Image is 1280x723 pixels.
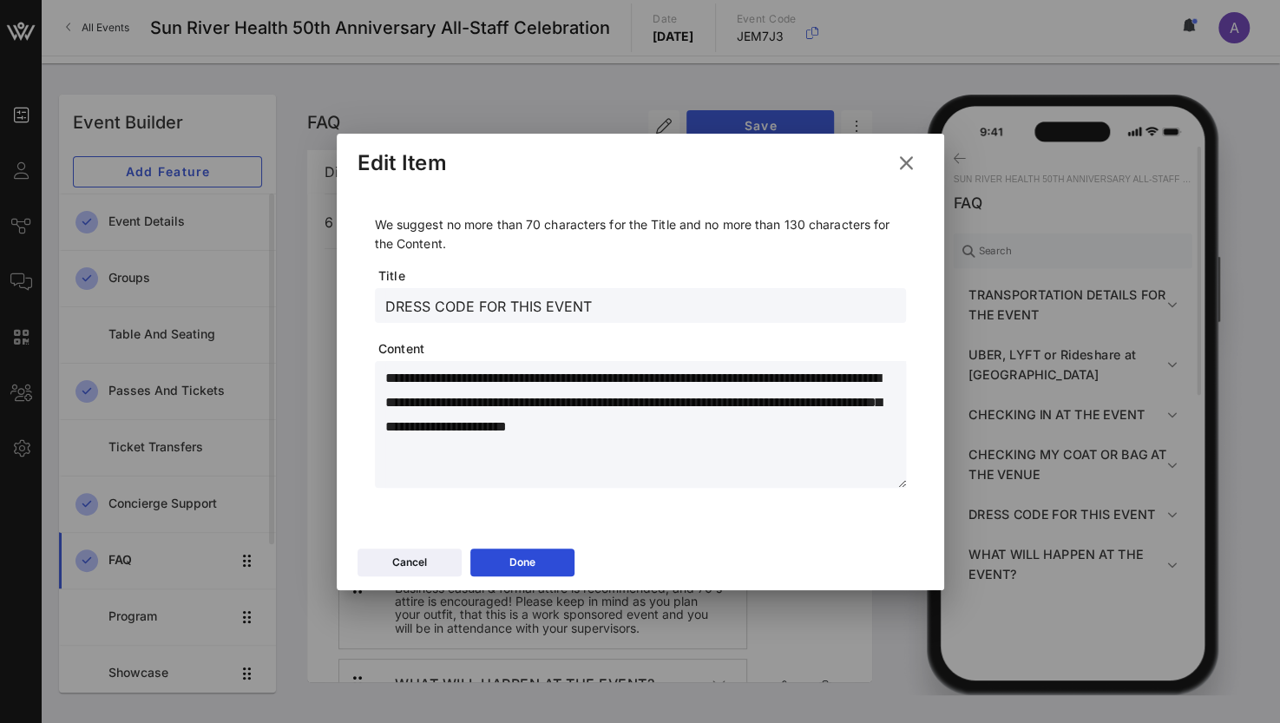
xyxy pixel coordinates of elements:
[470,549,574,576] button: Done
[375,215,906,253] p: We suggest no more than 70 characters for the Title and no more than 130 characters for the Content.
[392,554,427,571] div: Cancel
[378,340,906,358] span: Content
[378,267,906,285] span: Title
[358,549,462,576] button: Cancel
[358,150,447,176] div: Edit Item
[509,554,535,571] div: Done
